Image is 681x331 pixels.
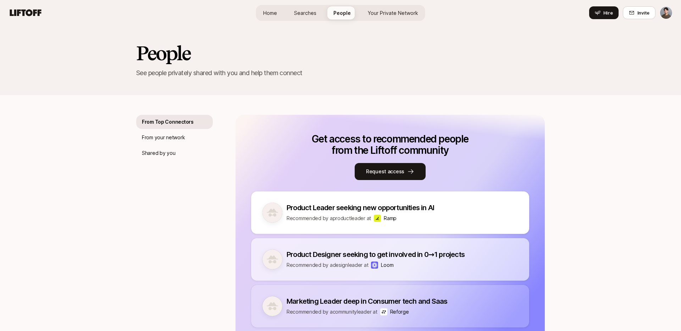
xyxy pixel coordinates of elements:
p: Recommended by a community leader at [287,308,377,316]
span: People [333,9,351,17]
img: David Deng [660,7,672,19]
button: Invite [623,6,655,19]
a: People [328,6,356,19]
a: Home [258,6,283,19]
span: Home [263,9,277,17]
span: Searches [294,9,316,17]
p: See people privately shared with you and help them connect [136,68,545,78]
button: David Deng [660,6,672,19]
p: Ramp [384,214,397,223]
span: Your Private Network [368,9,418,17]
p: From your network [142,133,185,142]
img: Reforge [380,308,387,315]
p: Shared by you [142,149,175,157]
p: Get access to recommended people from the Liftoff community [303,133,477,156]
p: Reforge [390,308,409,316]
p: Product Designer seeking to get involved in 0→1 projects [287,249,465,259]
p: Recommended by a design leader at [287,261,368,269]
img: Ramp [374,215,381,222]
span: Invite [637,9,649,16]
h2: People [136,43,545,64]
p: Product Leader seeking new opportunities in AI [287,203,434,213]
button: Hire [589,6,619,19]
a: Searches [288,6,322,19]
p: Marketing Leader deep in Consumer tech and Saas [287,296,447,306]
p: From Top Connectors [142,118,194,126]
p: Loom [381,261,393,269]
a: Your Private Network [362,6,424,19]
p: Recommended by a product leader at [287,214,371,223]
span: Hire [603,9,613,16]
img: Loom [371,262,378,269]
button: Request access [355,163,426,180]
